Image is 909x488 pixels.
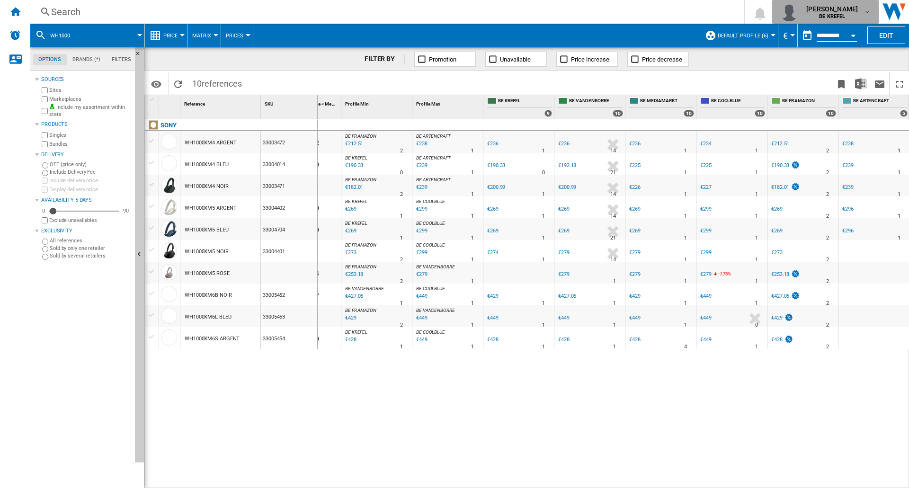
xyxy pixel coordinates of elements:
div: €296 [841,204,854,214]
div: Last updated : Monday, 25 August 2025 09:20 [344,183,363,192]
div: Reference Sort None [182,95,260,110]
button: wh1000 [50,24,80,47]
div: €296 [842,206,854,212]
img: promotionV3.png [784,335,793,343]
div: 2 [294,131,341,153]
span: Default profile (6) [718,33,768,39]
button: Maximize [890,72,909,95]
div: €269 [771,228,783,234]
button: Price [163,24,182,47]
span: SKU [265,101,274,106]
span: Profile Min [345,101,369,106]
div: €269 [487,206,499,212]
div: 33004704 [261,218,317,240]
div: €253.18 [770,270,800,279]
div: Delivery Time : 2 days [826,168,829,177]
img: mysite-bg-18x18.png [49,104,55,109]
div: €273 [770,248,783,257]
div: €449 [629,315,641,321]
md-menu: Currency [778,24,798,47]
div: €429 [487,293,499,299]
div: Last updated : Monday, 25 August 2025 11:17 [415,226,428,236]
input: Display delivery price [42,186,48,193]
div: €192.18 [557,161,576,170]
div: Delivery Time : 1 day [471,212,474,221]
div: €449 [557,313,570,323]
div: €269 [770,226,783,236]
div: €226 [628,183,641,192]
label: Display delivery price [49,186,131,193]
div: Products [41,121,131,128]
div: €190.33 [487,162,505,169]
label: Sites [49,87,131,94]
div: Sort None [414,95,483,110]
div: Delivery Time : 1 day [898,212,900,221]
img: promotionV3.png [784,313,793,321]
button: Options [147,75,166,92]
div: 0 [294,218,341,240]
div: € [783,24,793,47]
div: FILTER BY [365,54,405,64]
span: Prices [226,33,243,39]
input: Sites [42,87,48,93]
md-tab-item: Filters [106,54,137,65]
label: OFF (price only) [50,161,131,168]
md-tab-item: Options [33,54,67,65]
div: €200.99 [486,183,505,192]
div: €428 [486,335,499,345]
div: Delivery Time : 1 day [471,168,474,177]
div: Delivery Time : 1 day [684,146,687,156]
div: €429 [770,313,793,323]
div: 33003471 [261,175,317,196]
span: 10 [187,72,247,92]
div: Profile Max Sort None [414,95,483,110]
div: €299 [700,249,712,256]
img: excel-24x24.png [855,78,866,89]
label: Bundles [49,141,131,148]
label: All references [50,237,131,244]
img: promotionV3.png [791,270,800,278]
div: Delivery Time : 1 day [542,212,545,221]
div: Last updated : Monday, 25 August 2025 08:52 [415,139,428,149]
md-slider: Availability [49,206,119,216]
input: Sold by several retailers [42,254,48,260]
div: €269 [770,204,783,214]
div: €428 [487,337,499,343]
div: Matrix [192,24,216,47]
div: €236 [628,139,641,149]
div: Profile Min Sort None [343,95,412,110]
div: Sort None [161,95,180,110]
div: Sources [41,76,131,83]
div: €279 [558,249,570,256]
div: €429 [771,315,783,321]
div: 5 offers sold by BE ARTENCRAFT [900,110,908,117]
div: €296 [842,228,854,234]
div: €428 [629,337,641,343]
div: 10 offers sold by BE VANDENBORRE [613,110,623,117]
img: promotionV3.png [791,183,800,191]
div: 0 [294,196,341,218]
div: €279 [700,271,712,277]
div: Search [51,5,720,18]
span: BE ARTENCRAFT [416,133,451,139]
div: Delivery Time : 1 day [684,168,687,177]
div: €274 [487,249,499,256]
div: €428 [628,335,641,345]
div: €279 [628,270,641,279]
div: €182.01 [771,184,789,190]
div: Delivery Time : 14 days [610,146,616,156]
div: €212.51 [771,141,789,147]
span: references [202,79,242,89]
div: €236 [558,141,570,147]
input: Sold by only one retailer [42,246,48,252]
div: €269 [628,204,641,214]
div: wh1000 [35,24,140,47]
div: €449 [628,313,641,323]
div: Delivery Time : 1 day [684,212,687,221]
div: €227 [699,183,712,192]
button: Unavailable [485,52,547,67]
div: 10 offers sold by BE FR AMAZON [826,110,836,117]
div: €269 [558,228,570,234]
span: BE KREFEL [498,98,552,106]
div: €428 [557,335,570,345]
